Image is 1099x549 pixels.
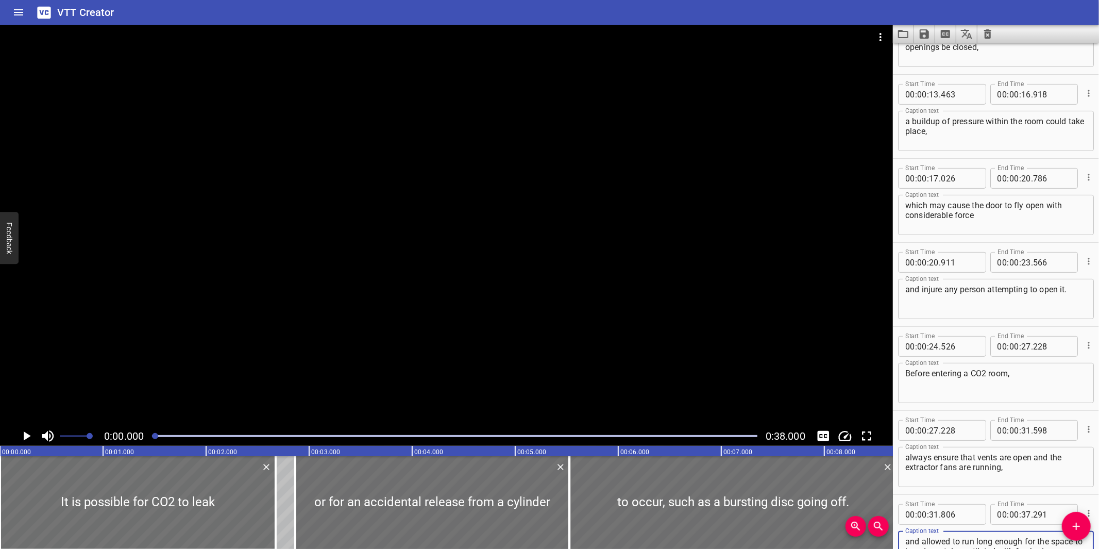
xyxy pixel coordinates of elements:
[723,448,752,456] text: 00:07.000
[917,168,927,189] input: 00
[1019,336,1021,357] span: :
[927,84,929,105] span: :
[1019,168,1021,189] span: :
[1007,336,1009,357] span: :
[939,504,941,525] span: .
[915,252,917,273] span: :
[1021,420,1031,441] input: 31
[915,420,917,441] span: :
[1031,168,1033,189] span: .
[929,504,939,525] input: 31
[905,336,915,357] input: 00
[893,25,914,43] button: Load captions from file
[956,25,977,43] button: Translate captions
[997,168,1007,189] input: 00
[1082,164,1094,191] div: Cue Options
[997,504,1007,525] input: 00
[1082,248,1094,275] div: Cue Options
[1007,84,1009,105] span: :
[939,336,941,357] span: .
[1009,168,1019,189] input: 00
[1062,512,1091,541] button: Add Cue
[905,420,915,441] input: 00
[1033,168,1071,189] input: 786
[927,168,929,189] span: :
[917,504,927,525] input: 00
[826,448,855,456] text: 00:08.000
[941,336,978,357] input: 526
[1009,336,1019,357] input: 00
[152,435,757,437] div: Play progress
[929,84,939,105] input: 13
[1031,420,1033,441] span: .
[915,504,917,525] span: :
[1007,252,1009,273] span: :
[939,168,941,189] span: .
[1019,504,1021,525] span: :
[1031,252,1033,273] span: .
[929,252,939,273] input: 20
[917,420,927,441] input: 00
[846,516,866,537] button: Zoom In
[868,516,889,537] button: Zoom Out
[939,420,941,441] span: .
[915,336,917,357] span: :
[1033,504,1071,525] input: 291
[929,336,939,357] input: 24
[57,4,114,21] h6: VTT Creator
[977,25,998,43] button: Clear captions
[917,84,927,105] input: 00
[918,28,931,40] svg: Save captions to file
[905,504,915,525] input: 00
[905,32,1087,62] textarea: Should the access doors and ventilation openings be closed,
[997,336,1007,357] input: 00
[905,168,915,189] input: 00
[960,28,973,40] svg: Translate captions
[517,448,546,456] text: 00:05.000
[1033,252,1071,273] input: 566
[905,117,1087,146] textarea: a buildup of pressure within the room could take place,
[1021,84,1031,105] input: 16
[927,420,929,441] span: :
[1031,84,1033,105] span: .
[914,25,935,43] button: Save captions to file
[857,426,876,446] button: Toggle fullscreen
[917,252,927,273] input: 00
[1082,423,1095,436] button: Cue Options
[997,84,1007,105] input: 00
[1082,87,1095,100] button: Cue Options
[905,285,1087,314] textarea: and injure any person attempting to open it.
[1082,171,1095,184] button: Cue Options
[105,448,134,456] text: 00:01.000
[1007,504,1009,525] span: :
[997,252,1007,273] input: 00
[311,448,340,456] text: 00:03.000
[1009,84,1019,105] input: 00
[927,336,929,357] span: :
[897,28,909,40] svg: Load captions from file
[905,369,1087,398] textarea: Before entering a CO2 room,
[38,426,58,446] button: Toggle mute
[927,252,929,273] span: :
[881,460,894,474] button: Delete
[941,504,978,525] input: 806
[1019,84,1021,105] span: :
[1009,504,1019,525] input: 00
[1021,252,1031,273] input: 23
[1082,500,1094,527] div: Cue Options
[814,426,833,446] button: Toggle captions
[941,84,978,105] input: 463
[857,426,876,446] div: Toggle Full Screen
[915,168,917,189] span: :
[939,252,941,273] span: .
[1007,420,1009,441] span: :
[1082,507,1095,520] button: Cue Options
[554,460,567,474] button: Delete
[939,84,941,105] span: .
[941,252,978,273] input: 911
[1007,168,1009,189] span: :
[1009,420,1019,441] input: 00
[414,448,443,456] text: 00:04.000
[997,420,1007,441] input: 00
[1033,420,1071,441] input: 598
